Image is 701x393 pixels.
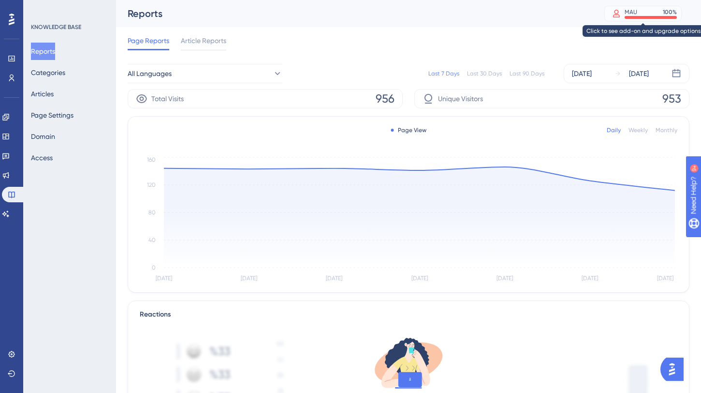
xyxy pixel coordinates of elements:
[128,64,282,83] button: All Languages
[663,8,677,16] div: 100 %
[147,156,156,163] tspan: 160
[31,149,53,166] button: Access
[31,43,55,60] button: Reports
[31,128,55,145] button: Domain
[510,70,544,77] div: Last 90 Days
[411,275,428,282] tspan: [DATE]
[128,35,169,46] span: Page Reports
[156,275,172,282] tspan: [DATE]
[662,91,681,106] span: 953
[128,68,172,79] span: All Languages
[428,70,459,77] div: Last 7 Days
[148,237,156,243] tspan: 40
[582,275,598,282] tspan: [DATE]
[128,7,580,20] div: Reports
[438,93,483,105] span: Unique Visitors
[497,275,513,282] tspan: [DATE]
[31,85,54,103] button: Articles
[31,23,81,31] div: KNOWLEDGE BASE
[140,309,677,320] div: Reactions
[628,126,648,134] div: Weekly
[467,70,502,77] div: Last 30 Days
[607,126,621,134] div: Daily
[656,126,677,134] div: Monthly
[241,275,257,282] tspan: [DATE]
[31,64,65,81] button: Categories
[657,275,673,282] tspan: [DATE]
[151,93,184,105] span: Total Visits
[23,2,60,14] span: Need Help?
[326,275,342,282] tspan: [DATE]
[147,181,156,188] tspan: 120
[572,68,592,79] div: [DATE]
[152,264,156,271] tspan: 0
[181,35,226,46] span: Article Reports
[148,209,156,216] tspan: 80
[31,106,73,124] button: Page Settings
[66,5,72,13] div: 9+
[625,8,637,16] div: MAU
[391,126,426,134] div: Page View
[376,91,394,106] span: 956
[660,355,689,384] iframe: UserGuiding AI Assistant Launcher
[629,68,649,79] div: [DATE]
